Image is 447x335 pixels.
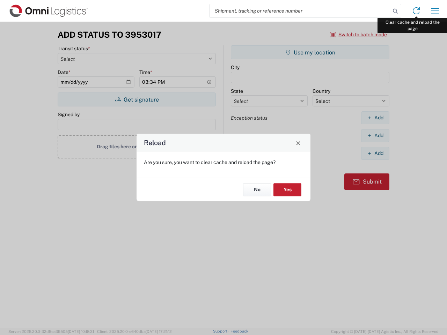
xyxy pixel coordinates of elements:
h4: Reload [144,138,166,148]
button: Yes [273,183,301,196]
input: Shipment, tracking or reference number [210,4,390,17]
button: Close [293,138,303,148]
button: No [243,183,271,196]
p: Are you sure, you want to clear cache and reload the page? [144,159,303,165]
